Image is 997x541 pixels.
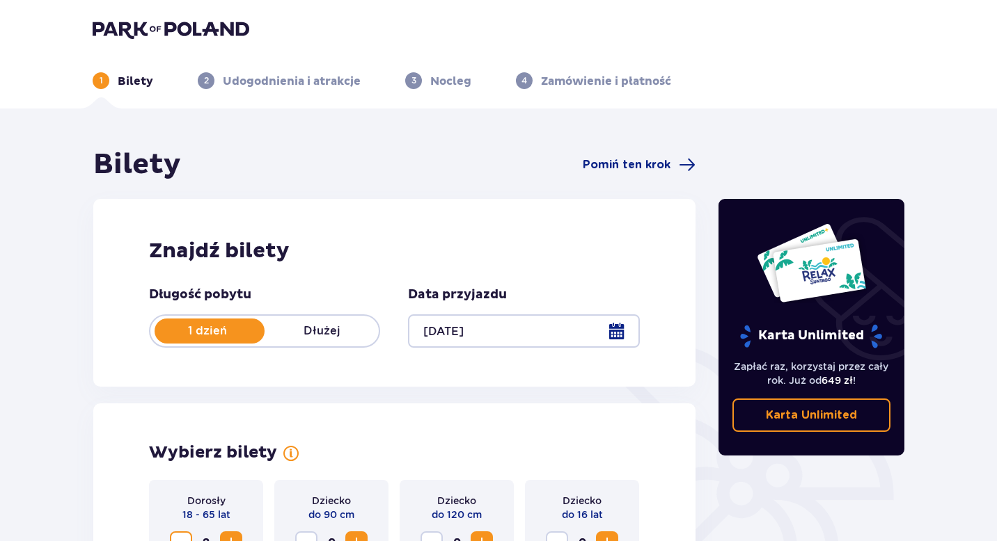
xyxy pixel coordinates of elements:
[732,398,891,432] a: Karta Unlimited
[756,223,867,303] img: Dwie karty całoroczne do Suntago z napisem 'UNLIMITED RELAX', na białym tle z tropikalnymi liśćmi...
[223,74,361,89] p: Udogodnienia i atrakcje
[563,494,602,508] p: Dziecko
[93,72,153,89] div: 1Bilety
[822,375,853,386] span: 649 zł
[100,74,103,87] p: 1
[93,147,181,182] h1: Bilety
[149,442,277,463] h2: Wybierz bilety
[430,74,471,89] p: Nocleg
[265,323,379,339] p: Dłużej
[312,494,351,508] p: Dziecko
[149,238,640,264] h2: Znajdź bilety
[405,72,471,89] div: 3Nocleg
[198,72,361,89] div: 2Udogodnienia i atrakcje
[182,508,230,522] p: 18 - 65 lat
[521,74,527,87] p: 4
[437,494,476,508] p: Dziecko
[93,19,249,39] img: Park of Poland logo
[516,72,671,89] div: 4Zamówienie i płatność
[583,156,696,173] a: Pomiń ten krok
[766,407,857,423] p: Karta Unlimited
[408,286,507,303] p: Data przyjazdu
[411,74,416,87] p: 3
[187,494,226,508] p: Dorosły
[118,74,153,89] p: Bilety
[204,74,209,87] p: 2
[149,286,251,303] p: Długość pobytu
[432,508,482,522] p: do 120 cm
[562,508,603,522] p: do 16 lat
[308,508,354,522] p: do 90 cm
[732,360,891,387] p: Zapłać raz, korzystaj przez cały rok. Już od !
[541,74,671,89] p: Zamówienie i płatność
[150,323,265,339] p: 1 dzień
[739,324,884,348] p: Karta Unlimited
[583,157,670,172] span: Pomiń ten krok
